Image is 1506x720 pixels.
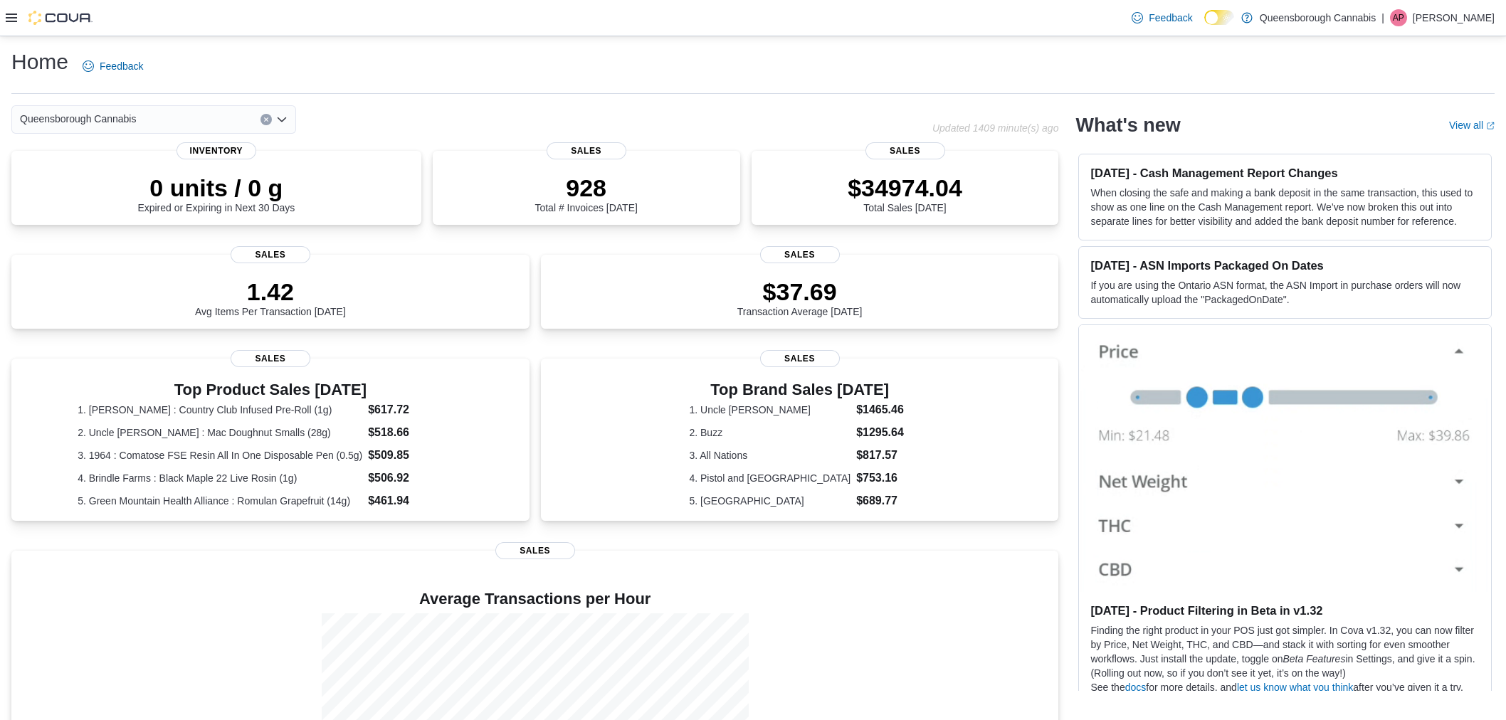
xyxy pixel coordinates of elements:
[20,110,136,127] span: Queensborough Cannabis
[760,350,840,367] span: Sales
[137,174,295,202] p: 0 units / 0 g
[78,425,362,440] dt: 2. Uncle [PERSON_NAME] : Mac Doughnut Smalls (28g)
[1090,278,1480,307] p: If you are using the Ontario ASN format, the ASN Import in purchase orders will now automatically...
[1090,166,1480,180] h3: [DATE] - Cash Management Report Changes
[368,447,463,464] dd: $509.85
[368,470,463,487] dd: $506.92
[28,11,93,25] img: Cova
[276,114,288,125] button: Open list of options
[195,277,346,317] div: Avg Items Per Transaction [DATE]
[1449,120,1495,131] a: View allExternal link
[1125,682,1147,693] a: docs
[737,277,863,306] p: $37.69
[932,122,1058,134] p: Updated 1409 minute(s) ago
[856,470,910,487] dd: $753.16
[535,174,637,213] div: Total # Invoices [DATE]
[78,403,362,417] dt: 1. [PERSON_NAME] : Country Club Infused Pre-Roll (1g)
[231,246,310,263] span: Sales
[689,403,851,417] dt: 1. Uncle [PERSON_NAME]
[856,401,910,418] dd: $1465.46
[495,542,575,559] span: Sales
[1393,9,1404,26] span: AP
[195,277,346,306] p: 1.42
[1090,623,1480,680] p: Finding the right product in your POS just got simpler. In Cova v1.32, you can now filter by Pric...
[368,401,463,418] dd: $617.72
[1413,9,1495,26] p: [PERSON_NAME]
[737,277,863,317] div: Transaction Average [DATE]
[1149,11,1192,25] span: Feedback
[260,114,272,125] button: Clear input
[760,246,840,263] span: Sales
[1204,25,1205,26] span: Dark Mode
[78,381,463,398] h3: Top Product Sales [DATE]
[689,471,851,485] dt: 4. Pistol and [GEOGRAPHIC_DATA]
[1381,9,1384,26] p: |
[77,52,149,80] a: Feedback
[78,494,362,508] dt: 5. Green Mountain Health Alliance : Romulan Grapefruit (14g)
[1486,122,1495,130] svg: External link
[1204,10,1234,25] input: Dark Mode
[547,142,626,159] span: Sales
[100,59,143,73] span: Feedback
[1075,114,1180,137] h2: What's new
[865,142,945,159] span: Sales
[368,424,463,441] dd: $518.66
[231,350,310,367] span: Sales
[856,424,910,441] dd: $1295.64
[689,448,851,462] dt: 3. All Nations
[689,494,851,508] dt: 5. [GEOGRAPHIC_DATA]
[689,381,910,398] h3: Top Brand Sales [DATE]
[1090,186,1480,228] p: When closing the safe and making a bank deposit in the same transaction, this used to show as one...
[78,448,362,462] dt: 3. 1964 : Comatose FSE Resin All In One Disposable Pen (0.5g)
[23,591,1047,608] h4: Average Transactions per Hour
[1126,4,1198,32] a: Feedback
[1283,653,1345,665] em: Beta Features
[11,48,68,76] h1: Home
[1260,9,1376,26] p: Queensborough Cannabis
[78,471,362,485] dt: 4. Brindle Farms : Black Maple 22 Live Rosin (1g)
[1237,682,1353,693] a: let us know what you think
[535,174,637,202] p: 928
[856,492,910,509] dd: $689.77
[856,447,910,464] dd: $817.57
[1090,680,1480,694] p: See the for more details, and after you’ve given it a try.
[177,142,256,159] span: Inventory
[689,425,851,440] dt: 2. Buzz
[1090,258,1480,272] h3: [DATE] - ASN Imports Packaged On Dates
[137,174,295,213] div: Expired or Expiring in Next 30 Days
[368,492,463,509] dd: $461.94
[1090,603,1480,618] h3: [DATE] - Product Filtering in Beta in v1.32
[848,174,962,213] div: Total Sales [DATE]
[1390,9,1407,26] div: April Petrie
[848,174,962,202] p: $34974.04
